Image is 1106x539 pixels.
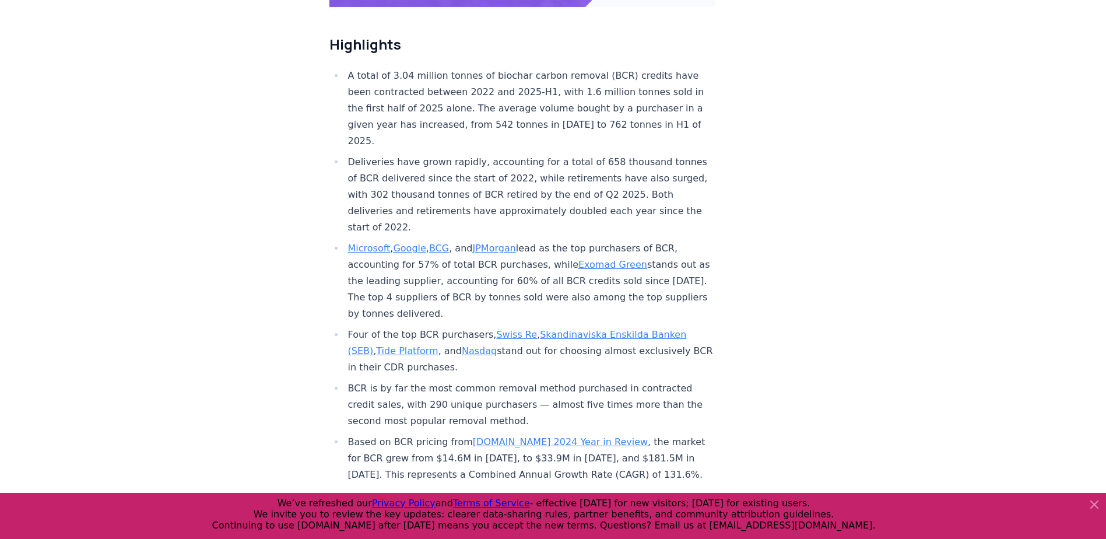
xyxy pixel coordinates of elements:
[376,345,438,356] a: Tide Platform
[462,345,497,356] a: Nasdaq
[496,329,537,340] a: Swiss Re
[345,434,715,483] li: Based on BCR pricing from , the market for BCR grew from $14.6M in [DATE], to $33.9M in [DATE], a...
[345,154,715,236] li: Deliveries have grown rapidly, accounting for a total of 658 thousand tonnes of BCR delivered sin...
[329,35,715,54] h2: Highlights
[345,240,715,322] li: , , , and lead as the top purchasers of BCR, accounting for 57% of total BCR purchases, while sta...
[345,327,715,376] li: Four of the top BCR purchasers, , , , and stand out for choosing almost exclusively BCR in their ...
[345,68,715,149] li: A total of 3.04 million tonnes of biochar carbon removal (BCR) credits have been contracted betwe...
[429,243,449,254] a: BCG
[473,436,648,447] a: [DOMAIN_NAME] 2024 Year in Review
[393,243,426,254] a: Google
[472,243,515,254] a: JPMorgan
[345,380,715,429] li: BCR is by far the most common removal method purchased in contracted credit sales, with 290 uniqu...
[578,259,647,270] a: Exomad Green
[348,243,391,254] a: Microsoft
